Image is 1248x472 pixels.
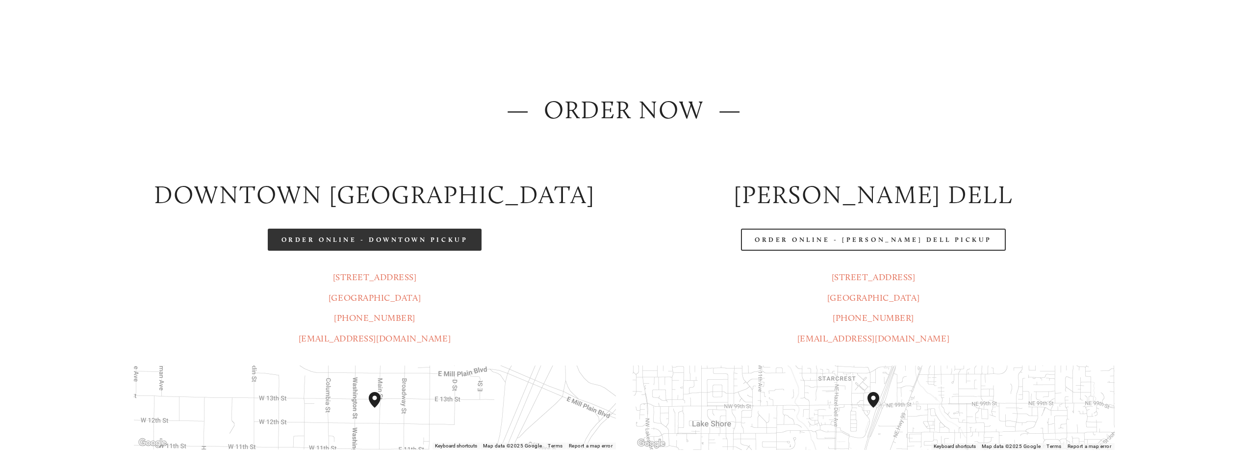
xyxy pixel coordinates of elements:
[635,437,667,450] img: Google
[329,292,421,303] a: [GEOGRAPHIC_DATA]
[832,272,916,283] a: [STREET_ADDRESS]
[299,333,451,344] a: [EMAIL_ADDRESS][DOMAIN_NAME]
[268,229,482,251] a: Order Online - Downtown pickup
[827,292,919,303] a: [GEOGRAPHIC_DATA]
[741,229,1006,251] a: Order Online - [PERSON_NAME] Dell Pickup
[982,444,1041,449] span: Map data ©2025 Google
[635,437,667,450] a: Open this area in Google Maps (opens a new window)
[867,392,891,423] div: Amaro's Table 816 Northeast 98th Circle Vancouver, WA, 98665, United States
[1046,444,1062,449] a: Terms
[334,313,415,323] a: [PHONE_NUMBER]
[134,92,1115,127] h2: — ORDER NOW —
[483,443,542,448] span: Map data ©2025 Google
[548,443,563,448] a: Terms
[136,437,169,449] img: Google
[435,443,477,449] button: Keyboard shortcuts
[1068,444,1112,449] a: Report a map error
[569,443,613,448] a: Report a map error
[797,333,949,344] a: [EMAIL_ADDRESS][DOMAIN_NAME]
[633,177,1115,212] h2: [PERSON_NAME] DELL
[134,177,616,212] h2: Downtown [GEOGRAPHIC_DATA]
[369,392,392,423] div: Amaro's Table 1220 Main Street vancouver, United States
[934,443,976,450] button: Keyboard shortcuts
[833,313,914,323] a: [PHONE_NUMBER]
[333,272,417,283] a: [STREET_ADDRESS]
[136,437,169,449] a: Open this area in Google Maps (opens a new window)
